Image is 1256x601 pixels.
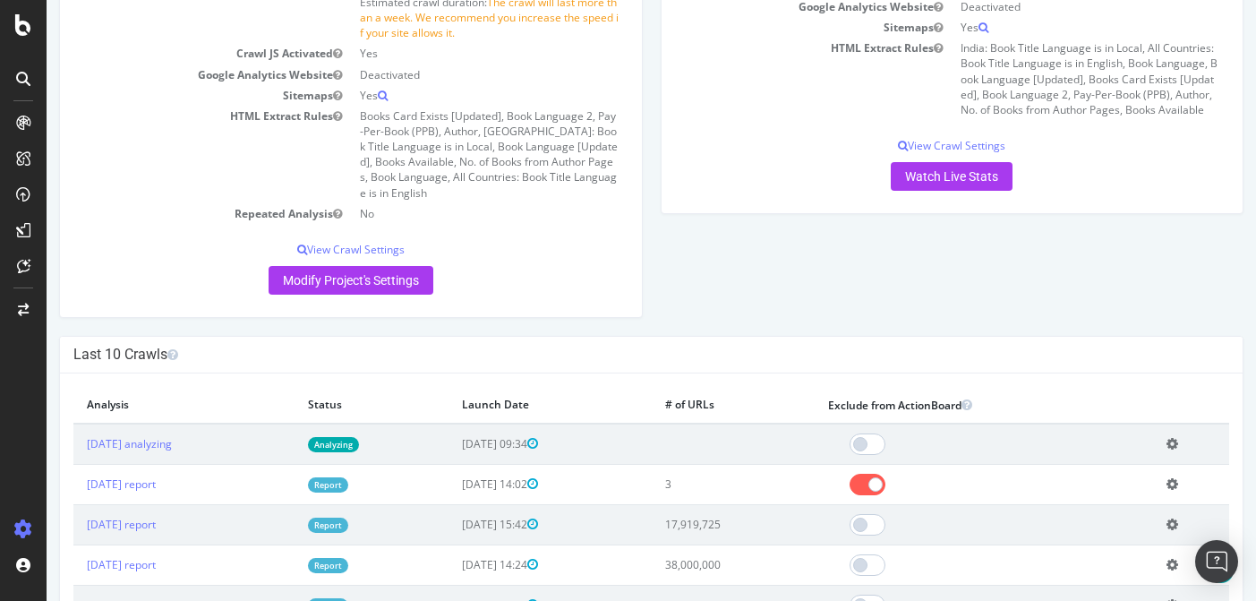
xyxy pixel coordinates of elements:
[905,38,1183,120] td: India: Book Title Language is in Local, All Countries: Book Title Language is in English, Book La...
[40,557,109,572] a: [DATE] report
[40,477,109,492] a: [DATE] report
[415,557,491,572] span: [DATE] 14:24
[261,518,302,533] a: Report
[27,242,582,257] p: View Crawl Settings
[402,387,605,424] th: Launch Date
[605,387,768,424] th: # of URLs
[27,346,1183,364] h4: Last 10 Crawls
[27,64,304,85] td: Google Analytics Website
[261,437,312,452] a: Analyzing
[304,64,582,85] td: Deactivated
[628,17,906,38] td: Sitemaps
[628,38,906,120] td: HTML Extract Rules
[628,138,1183,153] p: View Crawl Settings
[415,477,491,492] span: [DATE] 14:02
[844,162,966,191] a: Watch Live Stats
[40,517,109,532] a: [DATE] report
[27,85,304,106] td: Sitemaps
[304,43,582,64] td: Yes
[768,387,1106,424] th: Exclude from ActionBoard
[905,17,1183,38] td: Yes
[248,387,402,424] th: Status
[27,43,304,64] td: Crawl JS Activated
[304,106,582,203] td: Books Card Exists [Updated], Book Language 2, Pay-Per-Book (PPB), Author, [GEOGRAPHIC_DATA]: Book...
[415,517,491,532] span: [DATE] 15:42
[304,203,582,224] td: No
[605,464,768,504] td: 3
[40,436,125,451] a: [DATE] analyzing
[261,558,302,573] a: Report
[27,203,304,224] td: Repeated Analysis
[1195,540,1238,583] div: Open Intercom Messenger
[27,106,304,203] td: HTML Extract Rules
[222,266,387,295] a: Modify Project's Settings
[605,545,768,585] td: 38,000,000
[27,387,248,424] th: Analysis
[415,436,491,451] span: [DATE] 09:34
[261,477,302,493] a: Report
[605,504,768,545] td: 17,919,725
[304,85,582,106] td: Yes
